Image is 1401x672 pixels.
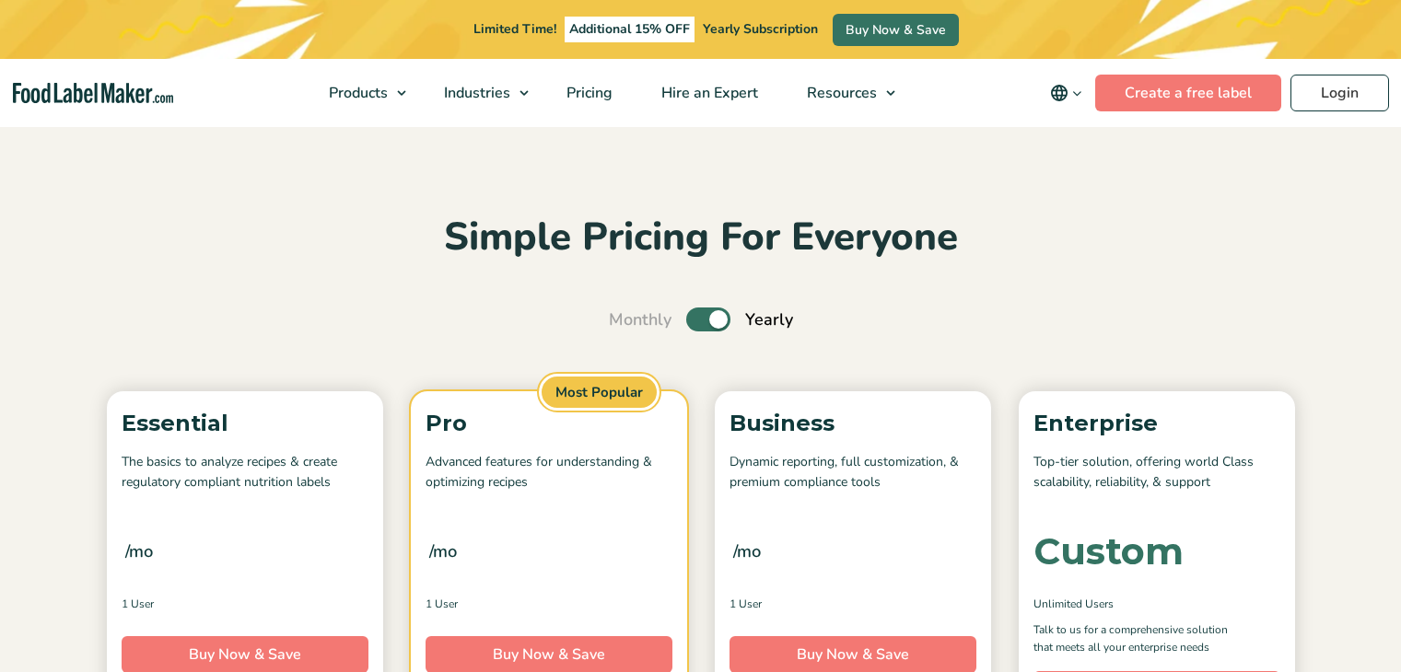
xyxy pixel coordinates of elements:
a: Industries [420,59,538,127]
a: Resources [783,59,905,127]
span: 1 User [426,596,458,612]
span: Pricing [561,83,614,103]
p: Dynamic reporting, full customization, & premium compliance tools [730,452,976,493]
h2: Simple Pricing For Everyone [98,213,1304,263]
a: Pricing [543,59,633,127]
a: Hire an Expert [637,59,778,127]
span: Industries [438,83,512,103]
span: Hire an Expert [656,83,760,103]
a: Products [305,59,415,127]
span: Most Popular [539,374,660,411]
p: Advanced features for understanding & optimizing recipes [426,452,672,493]
p: Top-tier solution, offering world Class scalability, reliability, & support [1033,452,1280,493]
span: Yearly Subscription [703,20,818,38]
p: Pro [426,406,672,441]
p: Talk to us for a comprehensive solution that meets all your enterprise needs [1033,621,1245,656]
span: Unlimited Users [1033,596,1114,612]
p: Enterprise [1033,406,1280,441]
span: Additional 15% OFF [565,17,695,42]
span: Monthly [609,307,671,332]
p: Essential [122,406,368,441]
span: /mo [125,539,153,564]
span: /mo [429,539,457,564]
a: Login [1290,75,1389,111]
span: /mo [733,539,761,564]
span: 1 User [730,596,762,612]
div: Custom [1033,533,1184,570]
span: Yearly [745,307,793,332]
p: Business [730,406,976,441]
span: 1 User [122,596,154,612]
span: Resources [801,83,879,103]
a: Create a free label [1095,75,1281,111]
label: Toggle [686,307,730,331]
p: The basics to analyze recipes & create regulatory compliant nutrition labels [122,452,368,493]
a: Buy Now & Save [833,14,959,46]
span: Limited Time! [473,20,556,38]
span: Products [323,83,390,103]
